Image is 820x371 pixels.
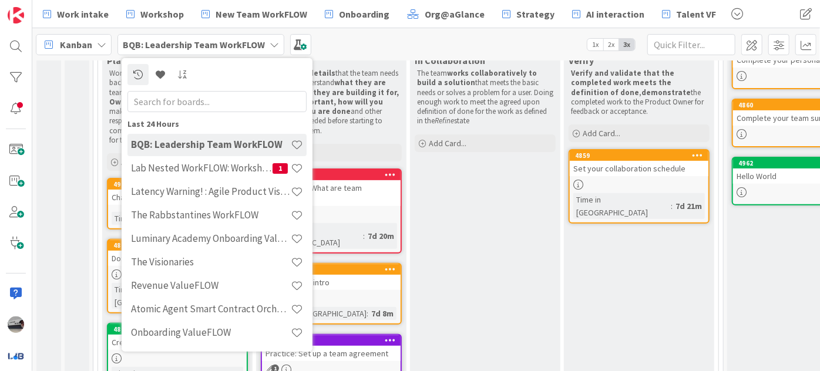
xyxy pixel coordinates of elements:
div: Previous 7 Days [127,348,307,360]
span: Onboarding [339,7,389,21]
div: Last 24 Hours [127,117,307,130]
h4: Atomic Agent Smart Contract Orchestration: Supply Chain VF [131,303,291,315]
span: Add Card... [583,128,620,139]
div: 4859 [570,150,708,161]
span: Strategy [516,7,554,21]
a: Talent VF [655,4,723,25]
a: Workshop [119,4,191,25]
span: 2x [603,39,619,50]
div: Do: Name your team [108,251,247,266]
div: 4861 [262,335,401,346]
strong: demonstrate [641,87,691,97]
strong: pick an Owner [109,87,233,107]
strong: Verify and validate that the completed work meets the definition of done [571,68,676,97]
div: Chamber meeting [108,190,247,205]
h4: Latency Warning! : Agile Product Vision [131,185,291,197]
span: Workshop [140,7,184,21]
h4: BQB: Leadership Team WorkFLOW [131,139,291,150]
div: 4867 [113,325,247,333]
h4: Luminary Academy Onboarding ValueFLOW [131,232,291,244]
span: Kanban [60,38,92,52]
div: Time in [GEOGRAPHIC_DATA] [112,283,209,309]
div: 4864 [108,240,247,251]
span: Work intake [57,7,109,21]
b: BQB: Leadership Team WorkFLOW [123,39,265,50]
div: 4987Chamber meeting [108,179,247,205]
div: 4861 [267,336,401,345]
a: AI interaction [565,4,651,25]
div: 7d 8m [368,307,396,320]
input: Search for boards... [127,90,307,112]
div: Time in [GEOGRAPHIC_DATA] [112,212,213,225]
span: Org@aGlance [425,7,485,21]
a: Org@aGlance [400,4,492,25]
h4: Onboarding ValueFLOW [131,326,291,338]
div: 4867 [108,324,247,335]
a: Strategy [495,4,562,25]
p: that the team needs in order to understand , and other information needed before starting to solv... [263,69,399,136]
p: , the completed work to the Product Owner for feedback or acceptance. [571,69,707,116]
span: Add Card... [121,157,159,167]
em: Refine [435,116,454,126]
div: Time in [GEOGRAPHIC_DATA] [266,223,363,249]
div: Kanban Zone intro [262,275,401,290]
h4: Lab Nested WorkFLOW: Workshop [131,162,273,174]
img: avatar [8,348,24,364]
a: Onboarding [318,4,396,25]
div: 4867Create Task cards [108,324,247,350]
div: 4859 [575,151,708,160]
strong: works collaboratively to build a solution [417,68,539,87]
a: New Team WorkFLOW [194,4,314,25]
h4: The Visionaries [131,256,291,268]
a: Work intake [36,4,116,25]
strong: who they are building it for, why it is important, how will you know that you are done [263,87,401,117]
div: Practice: Set up a team agreement [262,346,401,361]
input: Quick Filter... [647,34,735,55]
div: 7d 21m [673,200,705,213]
span: Talent VF [676,7,716,21]
p: Work items (cards) are pulled from the backlog or created in this column. The team will and of th... [109,69,246,145]
p: The team that meets the basic needs or solves a problem for a user. Doing enough work to meet the... [417,69,553,126]
div: 4956 [267,265,401,274]
span: : [363,230,365,242]
div: 4864Do: Name your team [108,240,247,266]
div: 4862Learn about: What are team agreements [262,170,401,206]
div: 4862 [267,171,401,179]
span: : [671,200,673,213]
span: Add Card... [429,138,466,149]
span: AI interaction [586,7,644,21]
span: 3x [619,39,635,50]
div: 4956 [262,264,401,275]
span: New Team WorkFLOW [216,7,307,21]
div: 4864 [113,241,247,249]
span: 1 [273,163,288,173]
div: 4862 [262,170,401,180]
div: 4861Practice: Set up a team agreement [262,335,401,361]
div: 4956Kanban Zone intro [262,264,401,290]
img: jB [8,316,24,333]
h4: The Rabbstantines WorkFLOW [131,209,291,221]
div: Learn about: What are team agreements [262,180,401,206]
h4: Revenue ValueFLOW [131,279,291,291]
div: Set your collaboration schedule [570,161,708,176]
div: Time in [GEOGRAPHIC_DATA] [266,307,367,320]
div: 4987 [113,180,247,188]
div: 4987 [108,179,247,190]
span: : [367,307,368,320]
div: Time in [GEOGRAPHIC_DATA] [573,193,671,219]
div: 4859Set your collaboration schedule [570,150,708,176]
div: 7d 20m [365,230,397,242]
span: 1x [587,39,603,50]
img: Visit kanbanzone.com [8,7,24,23]
div: Create Task cards [108,335,247,350]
